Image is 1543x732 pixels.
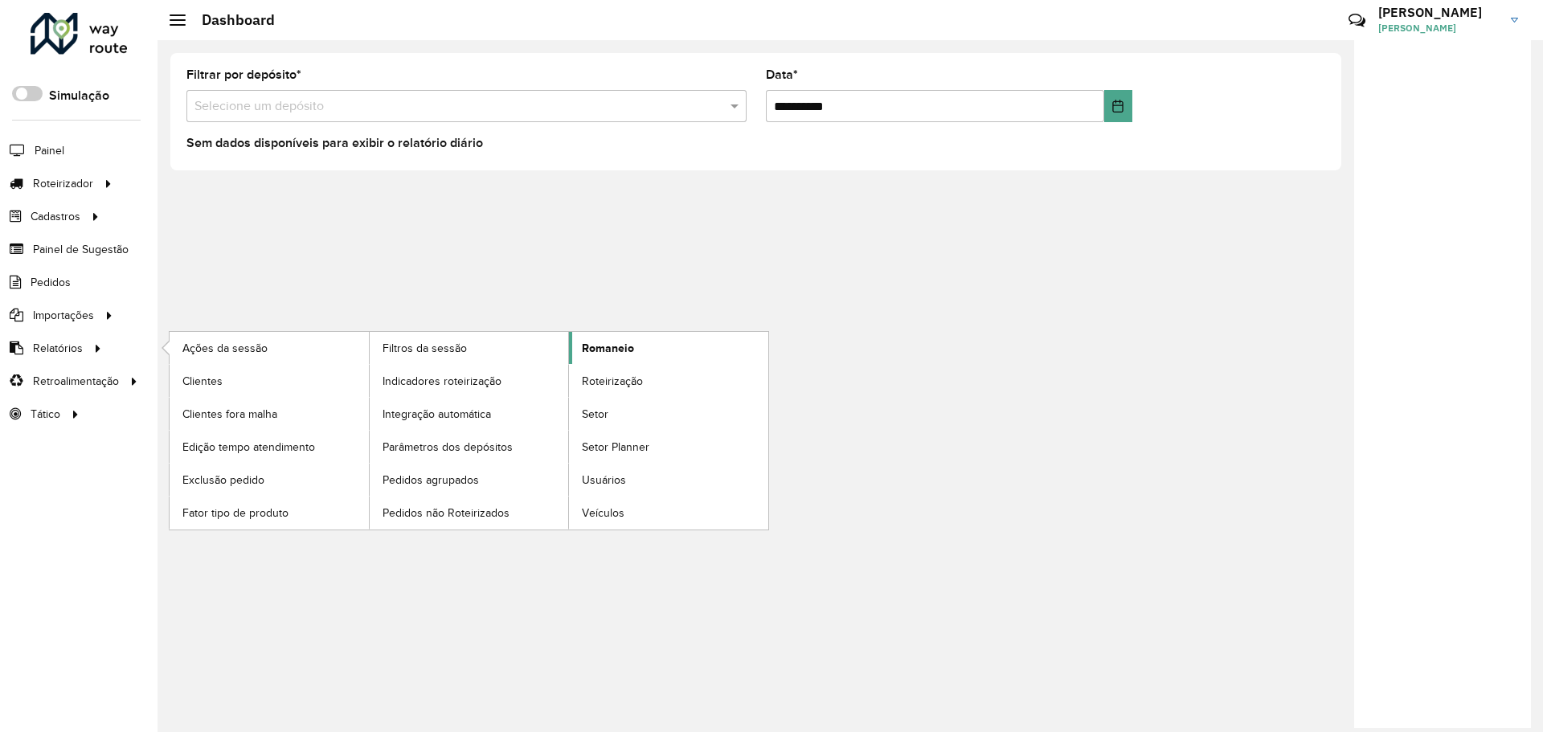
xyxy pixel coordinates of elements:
[569,332,768,364] a: Romaneio
[170,398,369,430] a: Clientes fora malha
[383,439,513,456] span: Parâmetros dos depósitos
[33,340,83,357] span: Relatórios
[383,373,501,390] span: Indicadores roteirização
[569,431,768,463] a: Setor Planner
[182,406,277,423] span: Clientes fora malha
[569,398,768,430] a: Setor
[35,142,64,159] span: Painel
[582,439,649,456] span: Setor Planner
[383,505,510,521] span: Pedidos não Roteirizados
[1378,5,1499,20] h3: [PERSON_NAME]
[186,65,301,84] label: Filtrar por depósito
[182,472,264,489] span: Exclusão pedido
[582,406,608,423] span: Setor
[569,365,768,397] a: Roteirização
[569,497,768,529] a: Veículos
[766,65,798,84] label: Data
[31,208,80,225] span: Cadastros
[370,431,569,463] a: Parâmetros dos depósitos
[582,472,626,489] span: Usuários
[370,464,569,496] a: Pedidos agrupados
[1378,21,1499,35] span: [PERSON_NAME]
[182,340,268,357] span: Ações da sessão
[370,332,569,364] a: Filtros da sessão
[33,175,93,192] span: Roteirizador
[383,406,491,423] span: Integração automática
[383,472,479,489] span: Pedidos agrupados
[182,439,315,456] span: Edição tempo atendimento
[33,307,94,324] span: Importações
[182,505,289,521] span: Fator tipo de produto
[33,241,129,258] span: Painel de Sugestão
[49,86,109,105] label: Simulação
[383,340,467,357] span: Filtros da sessão
[170,497,369,529] a: Fator tipo de produto
[370,365,569,397] a: Indicadores roteirização
[1104,90,1132,122] button: Choose Date
[170,431,369,463] a: Edição tempo atendimento
[186,11,275,29] h2: Dashboard
[170,464,369,496] a: Exclusão pedido
[33,373,119,390] span: Retroalimentação
[182,373,223,390] span: Clientes
[582,340,634,357] span: Romaneio
[1340,3,1374,38] a: Contato Rápido
[569,464,768,496] a: Usuários
[370,497,569,529] a: Pedidos não Roteirizados
[31,406,60,423] span: Tático
[582,505,624,521] span: Veículos
[170,365,369,397] a: Clientes
[170,332,369,364] a: Ações da sessão
[31,274,71,291] span: Pedidos
[186,133,483,153] label: Sem dados disponíveis para exibir o relatório diário
[370,398,569,430] a: Integração automática
[582,373,643,390] span: Roteirização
